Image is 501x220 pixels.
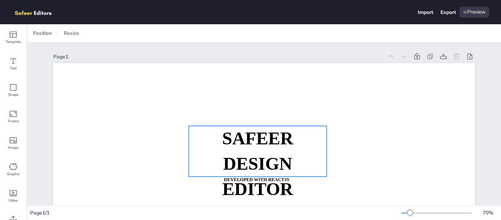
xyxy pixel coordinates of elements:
span: Position [32,30,53,37]
span: Resize [62,30,81,37]
strong: DESIGN EDITOR [222,154,293,199]
strong: SAFEER [222,129,293,148]
span: Image [8,145,18,151]
span: Frame [8,118,19,124]
div: Preview [460,7,489,18]
span: Graphic [7,171,20,177]
span: Shape [8,92,18,98]
span: Template [6,39,21,45]
div: Import [418,9,433,16]
span: Video [8,198,18,203]
div: Page 1 / 1 [30,209,401,216]
div: 70 % [479,209,497,216]
div: Page 1 [53,53,383,60]
strong: DEVELOPED WITH REACTJS [224,177,289,182]
img: logo.png [12,7,62,18]
div: Export [440,9,456,16]
span: Text [10,65,17,71]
